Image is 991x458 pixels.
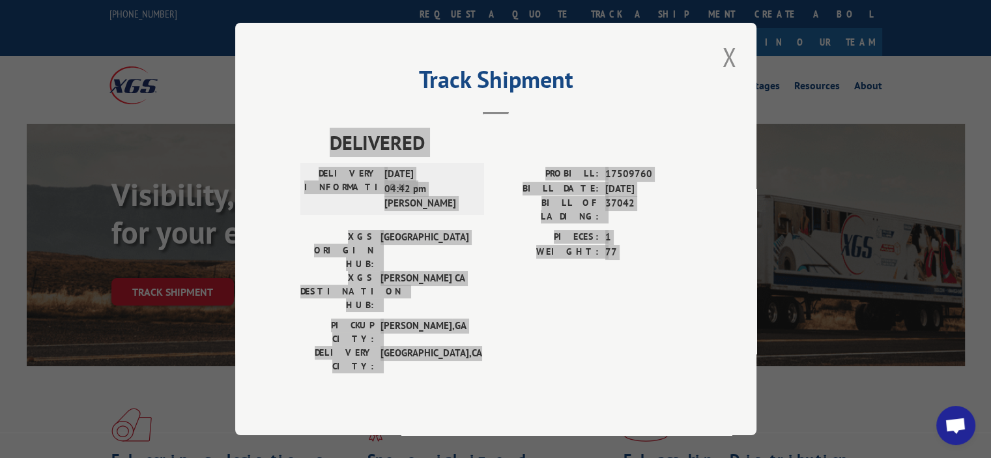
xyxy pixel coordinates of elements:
span: 17509760 [605,167,691,182]
label: XGS ORIGIN HUB: [300,230,374,271]
label: BILL DATE: [496,182,599,197]
label: WEIGHT: [496,245,599,260]
span: 77 [605,245,691,260]
a: Open chat [936,406,975,445]
span: [PERSON_NAME] , GA [381,319,468,346]
span: 37042 [605,196,691,223]
label: PIECES: [496,230,599,245]
label: DELIVERY INFORMATION: [304,167,378,211]
label: DELIVERY CITY: [300,346,374,373]
span: 1 [605,230,691,245]
label: PICKUP CITY: [300,319,374,346]
button: Close modal [718,39,740,75]
span: [GEOGRAPHIC_DATA] [381,230,468,271]
span: [PERSON_NAME] CA [381,271,468,312]
label: XGS DESTINATION HUB: [300,271,374,312]
span: [GEOGRAPHIC_DATA] , CA [381,346,468,373]
label: BILL OF LADING: [496,196,599,223]
span: [DATE] [605,182,691,197]
span: [DATE] 04:42 pm [PERSON_NAME] [384,167,472,211]
label: PROBILL: [496,167,599,182]
h2: Track Shipment [300,70,691,95]
span: DELIVERED [330,128,691,157]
